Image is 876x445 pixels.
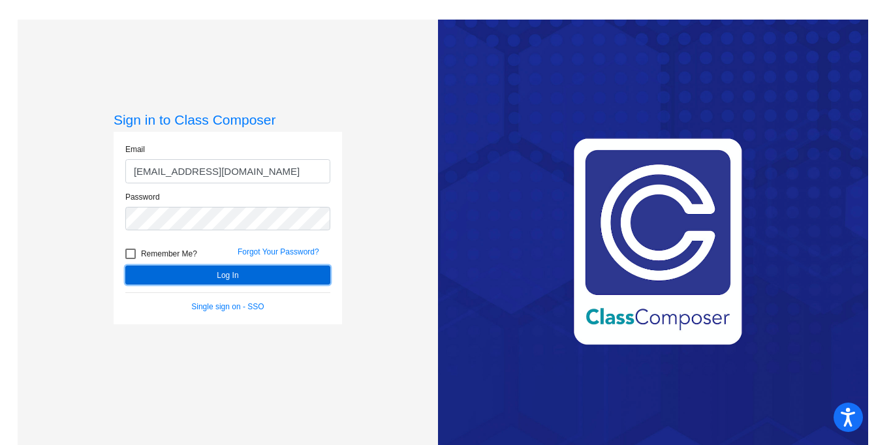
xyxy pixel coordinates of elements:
a: Forgot Your Password? [238,247,319,256]
a: Single sign on - SSO [191,302,264,311]
label: Email [125,144,145,155]
span: Remember Me? [141,246,197,262]
label: Password [125,191,160,203]
button: Log In [125,266,330,284]
h3: Sign in to Class Composer [114,112,342,128]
